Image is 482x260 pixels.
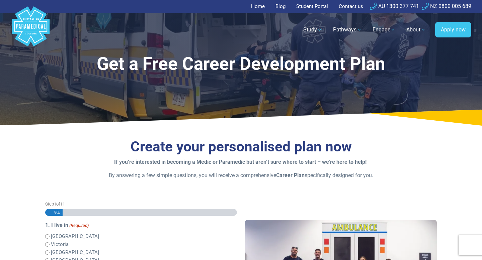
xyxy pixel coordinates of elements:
[422,3,471,9] a: NZ 0800 005 689
[11,13,51,47] a: Australian Paramedical College
[51,249,99,256] label: [GEOGRAPHIC_DATA]
[329,20,366,39] a: Pathways
[45,53,437,75] h1: Get a Free Career Development Plan
[370,3,419,9] a: AU 1300 377 741
[114,159,367,165] strong: If you’re interested in becoming a Medic or Paramedic but aren’t sure where to start – we’re here...
[402,20,430,39] a: About
[45,171,437,179] p: By answering a few simple questions, you will receive a comprehensive specifically designed for you.
[69,222,89,229] span: (Required)
[60,202,65,207] span: 11
[299,20,326,39] a: Study
[45,138,437,155] h3: Create your personalised plan now
[435,22,471,37] a: Apply now
[51,233,99,240] label: [GEOGRAPHIC_DATA]
[54,202,56,207] span: 1
[51,209,60,216] span: 9%
[45,201,237,207] p: Step of
[276,172,305,178] strong: Career Plan
[369,20,400,39] a: Engage
[51,241,69,248] label: Victoria
[45,221,237,229] legend: 1. I live in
